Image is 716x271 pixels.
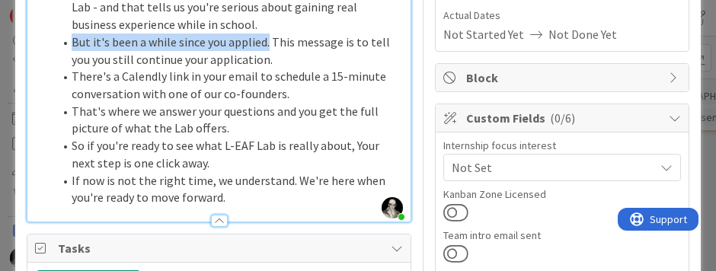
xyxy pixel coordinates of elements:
[32,2,69,21] span: Support
[466,109,661,127] span: Custom Fields
[382,197,403,218] img: 5slRnFBaanOLW26e9PW3UnY7xOjyexml.jpeg
[466,69,661,87] span: Block
[443,8,681,24] span: Actual Dates
[53,172,403,206] li: If now is not the right time, we understand. We're here when you're ready to move forward.
[452,158,654,177] span: Not Set
[443,189,681,199] div: Kanban Zone Licensed
[550,110,575,126] span: ( 0/6 )
[443,25,524,43] span: Not Started Yet
[443,140,681,151] div: Internship focus interest
[53,137,403,171] li: So if you're ready to see what L-EAF Lab is really about, Your next step is one click away.
[58,239,383,257] span: Tasks
[53,33,403,68] li: But it's been a while since you applied. This message is to tell you you still continue your appl...
[53,103,403,137] li: That's where we answer your questions and you get the full picture of what the Lab offers.
[548,25,617,43] span: Not Done Yet
[53,68,403,102] li: There's a Calendly link in your email to schedule a 15-minute conversation with one of our co-fou...
[443,230,681,241] div: Team intro email sent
